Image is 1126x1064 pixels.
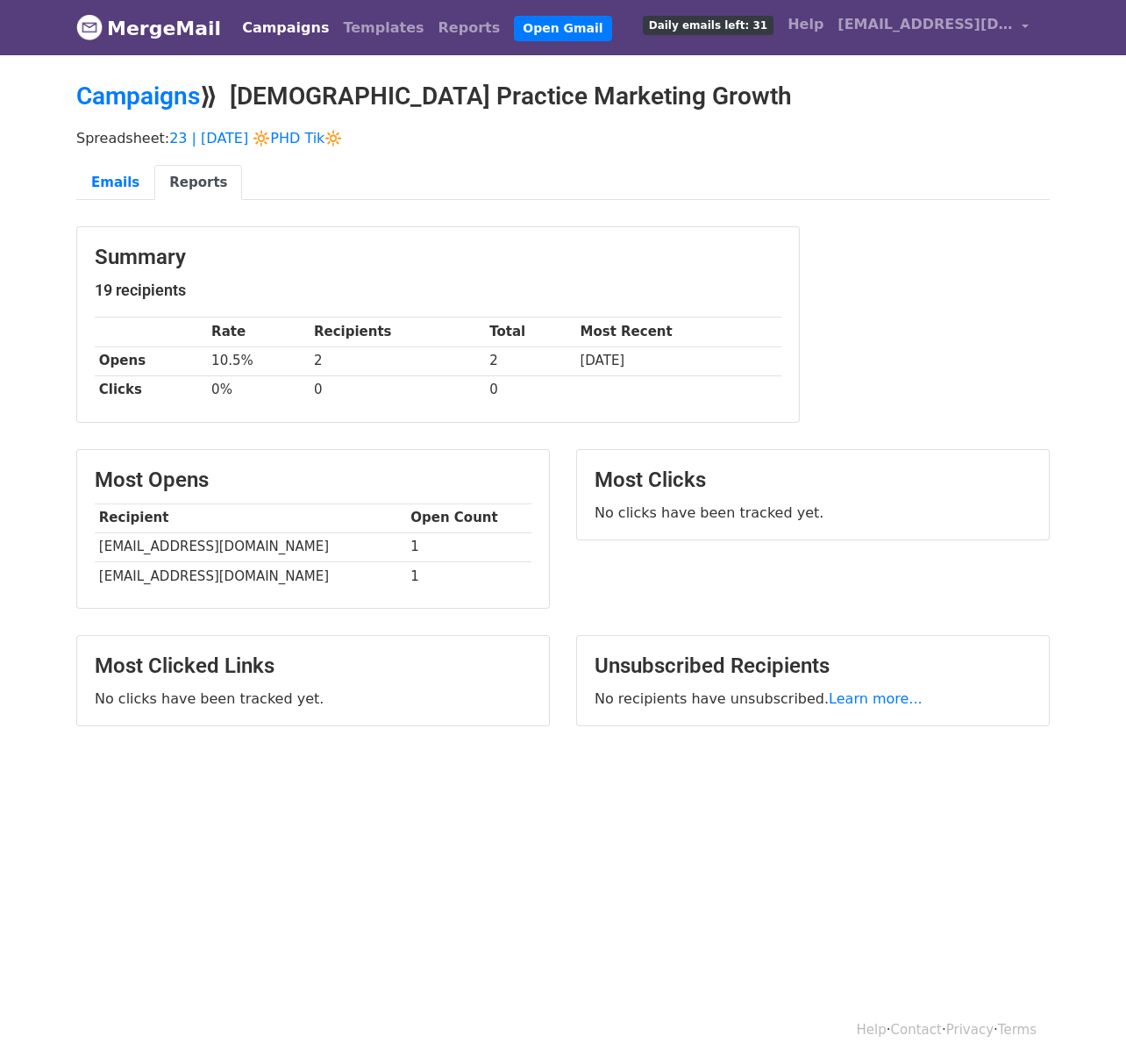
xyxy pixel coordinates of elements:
h3: Most Clicks [595,468,1031,493]
th: Clicks [95,375,207,404]
a: Learn more... [829,690,923,707]
p: No clicks have been tracked yet. [595,503,1031,522]
a: Reports [431,11,508,46]
a: Campaigns [235,11,336,46]
td: [EMAIL_ADDRESS][DOMAIN_NAME] [95,561,406,590]
a: Terms [998,1022,1037,1038]
th: Recipient [95,503,406,532]
a: Help [857,1022,887,1038]
td: 0 [485,375,575,404]
a: Daily emails left: 31 [636,7,780,42]
h3: Most Opens [95,468,531,493]
th: Opens [95,346,207,375]
td: [EMAIL_ADDRESS][DOMAIN_NAME] [95,532,406,561]
a: Help [780,7,830,42]
th: Recipients [310,318,485,346]
a: Reports [154,165,242,201]
td: [DATE] [576,346,781,375]
th: Open Count [406,503,531,532]
th: Total [485,318,575,346]
td: 1 [406,561,531,590]
h2: ⟫ [DEMOGRAPHIC_DATA] Practice Marketing Growth [76,82,1050,111]
h3: Unsubscribed Recipients [595,653,1031,679]
a: Templates [336,11,431,46]
iframe: Chat Widget [1038,980,1126,1064]
a: Emails [76,165,154,201]
span: [EMAIL_ADDRESS][DOMAIN_NAME] [837,14,1013,35]
img: MergeMail logo [76,14,103,40]
td: 1 [406,532,531,561]
a: Open Gmail [514,16,611,41]
a: 23 | [DATE] 🔆PHD Tik🔆 [169,130,342,146]
a: [EMAIL_ADDRESS][DOMAIN_NAME] [830,7,1036,48]
td: 2 [310,346,485,375]
td: 0% [207,375,310,404]
h3: Most Clicked Links [95,653,531,679]
th: Most Recent [576,318,781,346]
span: Daily emails left: 31 [643,16,773,35]
h5: 19 recipients [95,281,781,300]
td: 0 [310,375,485,404]
a: Campaigns [76,82,200,111]
th: Rate [207,318,310,346]
p: Spreadsheet: [76,129,1050,147]
td: 10.5% [207,346,310,375]
a: MergeMail [76,10,221,46]
h3: Summary [95,245,781,270]
td: 2 [485,346,575,375]
p: No clicks have been tracked yet. [95,689,531,708]
a: Contact [891,1022,942,1038]
a: Privacy [946,1022,994,1038]
p: No recipients have unsubscribed. [595,689,1031,708]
